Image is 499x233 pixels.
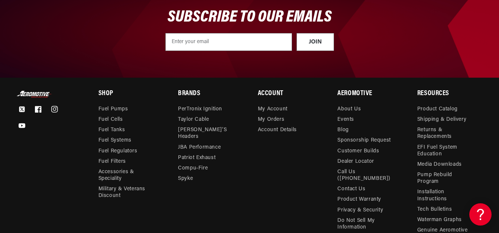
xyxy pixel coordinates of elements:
[337,156,374,167] a: Dealer Locator
[98,146,137,156] a: Fuel Regulators
[337,216,395,233] a: Do Not Sell My Information
[417,215,462,225] a: Waterman Graphs
[337,184,365,194] a: Contact Us
[98,125,125,135] a: Fuel Tanks
[337,106,361,114] a: About Us
[98,135,132,146] a: Fuel Systems
[258,114,284,125] a: My Orders
[337,167,395,184] a: Call Us ([PHONE_NUMBER])
[98,167,156,184] a: Accessories & Speciality
[178,153,216,163] a: Patriot Exhaust
[417,204,452,215] a: Tech Bulletins
[337,146,379,156] a: Customer Builds
[178,163,208,174] a: Compu-Fire
[258,125,297,135] a: Account Details
[337,205,383,216] a: Privacy & Security
[417,114,466,125] a: Shipping & Delivery
[417,159,462,170] a: Media Downloads
[297,33,334,51] button: JOIN
[417,142,475,159] a: EFI Fuel System Education
[98,106,128,114] a: Fuel Pumps
[98,156,126,167] a: Fuel Filters
[178,114,209,125] a: Taylor Cable
[98,184,162,201] a: Military & Veterans Discount
[417,106,458,114] a: Product Catalog
[417,125,475,142] a: Returns & Replacements
[337,125,349,135] a: Blog
[258,106,288,114] a: My Account
[178,174,193,184] a: Spyke
[337,135,391,146] a: Sponsorship Request
[178,125,236,142] a: [PERSON_NAME]’s Headers
[165,33,292,51] input: Enter your email
[417,170,475,187] a: Pump Rebuild Program
[337,194,381,205] a: Product Warranty
[98,114,123,125] a: Fuel Cells
[168,9,332,26] span: SUBSCRIBE TO OUR EMAILS
[417,187,475,204] a: Installation Instructions
[16,91,53,98] img: Aeromotive
[337,114,354,125] a: Events
[178,142,221,153] a: JBA Performance
[178,106,222,114] a: PerTronix Ignition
